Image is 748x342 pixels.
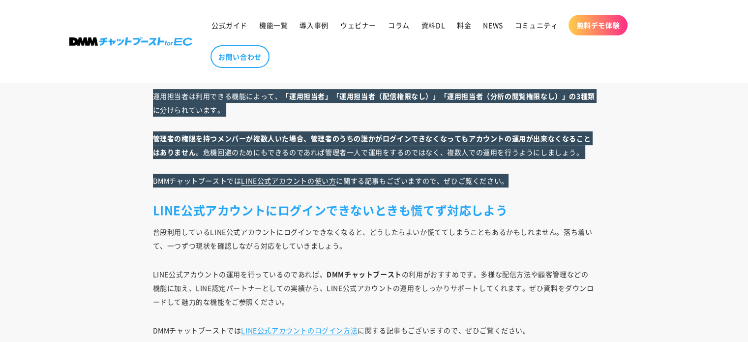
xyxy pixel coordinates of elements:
[259,21,288,30] span: 機能一覧
[69,37,192,46] img: 株式会社DMM Boost
[294,15,334,35] a: 導入事例
[477,15,509,35] a: NEWS
[153,174,596,187] p: DMMチャットブーストでは に関する記事もございますので、ぜひご覧ください。
[509,15,564,35] a: コミュニティ
[241,325,358,335] a: LINE公式アカウントのログイン方法
[340,21,376,30] span: ウェビナー
[299,21,328,30] span: 導入事例
[576,21,620,30] span: 無料デモ体験
[388,21,410,30] span: コラム
[153,133,591,157] b: 管理者の権限を持つメンバーが複数人いた場合、管理者のうちの誰かがログインできなくなってもアカウントの運用が出来なくなることはありません
[483,21,503,30] span: NEWS
[211,21,247,30] span: 公式ガイド
[451,15,477,35] a: 料金
[153,89,596,117] p: 運用担当者は利用できる機能によって、 に分けられています。
[153,131,596,159] p: 。危機回避のためにもできるのであれば管理者一人で運用をするのではなく、複数人での運用を行うようにしましょう。
[206,15,253,35] a: 公式ガイド
[253,15,294,35] a: 機能一覧
[421,21,445,30] span: 資料DL
[153,202,596,218] h2: LINE公式アカウントにログインできないときも慌てず対応しよう
[241,176,336,186] a: LINE公式アカウントの使い方
[218,52,262,61] span: お問い合わせ
[382,15,416,35] a: コラム
[153,267,596,309] p: LINE公式アカウントの運用を行っているのであれば、 の利用がおすすめです。多様な配信方法や顧客管理などの機能に加え、LINE認定パートナーとしての実績から、LINE公式アカウントの運用をしっか...
[153,323,596,337] p: DMMチャットブーストでは に関する記事もございますので、ぜひご覧ください。
[515,21,558,30] span: コミュニティ
[457,21,471,30] span: 料金
[568,15,628,35] a: 無料デモ体験
[416,15,451,35] a: 資料DL
[153,225,596,252] p: 普段利用しているLINE公式アカウントにログインできなくなると、どうしたらよいか慌ててしまうこともあるかもしれません。落ち着いて、一つずつ現状を確認しながら対応をしていきましょう。
[282,91,595,101] b: 「運用担当者」「運用担当者（配信権限なし）」「運用担当者（分析の閲覧権限なし）」の3種類
[334,15,382,35] a: ウェビナー
[210,45,269,68] a: お問い合わせ
[327,269,402,279] strong: DMMチャットブースト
